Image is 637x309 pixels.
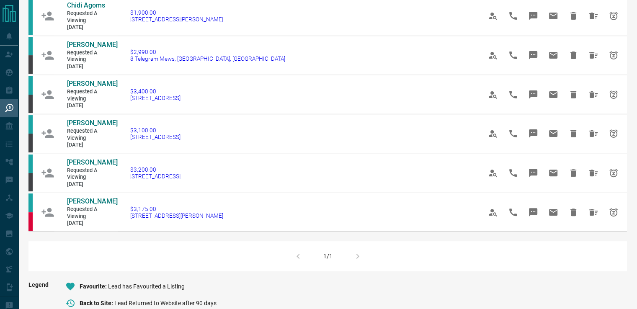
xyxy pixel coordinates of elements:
[563,6,583,26] span: Hide
[523,163,543,183] span: Message
[67,220,117,227] span: [DATE]
[603,202,624,222] span: Snooze
[583,163,603,183] span: Hide All from Anna McCrea
[130,55,285,62] span: 8 Telegram Mews, [GEOGRAPHIC_DATA], [GEOGRAPHIC_DATA]
[67,128,117,142] span: Requested a Viewing
[114,300,217,306] span: Lead Returned to Website after 90 days
[523,124,543,144] span: Message
[483,85,503,105] span: View Profile
[67,80,118,88] span: [PERSON_NAME]
[583,45,603,65] span: Hide All from Anna McCrea
[67,158,118,166] span: [PERSON_NAME]
[603,45,624,65] span: Snooze
[130,127,181,140] a: $3,100.00[STREET_ADDRESS]
[563,163,583,183] span: Hide
[130,9,223,16] span: $1,900.00
[67,1,105,9] span: Chidi Agoms
[67,41,117,49] a: [PERSON_NAME]
[67,206,117,220] span: Requested a Viewing
[563,85,583,105] span: Hide
[543,6,563,26] span: Email
[67,49,117,63] span: Requested a Viewing
[603,163,624,183] span: Snooze
[130,95,181,101] span: [STREET_ADDRESS]
[28,193,33,212] div: condos.ca
[130,49,285,55] span: $2,990.00
[503,202,523,222] span: Call
[523,6,543,26] span: Message
[563,124,583,144] span: Hide
[28,55,33,74] div: mrloft.ca
[67,63,117,70] span: [DATE]
[108,283,185,290] span: Lead has Favourited a Listing
[543,202,563,222] span: Email
[67,80,117,88] a: [PERSON_NAME]
[503,6,523,26] span: Call
[603,124,624,144] span: Snooze
[483,202,503,222] span: View Profile
[130,49,285,62] a: $2,990.008 Telegram Mews, [GEOGRAPHIC_DATA], [GEOGRAPHIC_DATA]
[130,166,181,173] span: $3,200.00
[503,124,523,144] span: Call
[67,1,117,10] a: Chidi Agoms
[130,127,181,134] span: $3,100.00
[583,85,603,105] span: Hide All from Anna McCrea
[543,124,563,144] span: Email
[28,115,33,134] div: condos.ca
[130,88,181,95] span: $3,400.00
[543,163,563,183] span: Email
[583,6,603,26] span: Hide All from Chidi Agoms
[130,134,181,140] span: [STREET_ADDRESS]
[130,206,223,219] a: $3,175.00[STREET_ADDRESS][PERSON_NAME]
[67,197,118,205] span: [PERSON_NAME]
[523,202,543,222] span: Message
[483,45,503,65] span: View Profile
[28,212,33,231] div: property.ca
[67,142,117,149] span: [DATE]
[563,202,583,222] span: Hide
[583,202,603,222] span: Hide All from Paula Matanovich
[67,24,117,31] span: [DATE]
[28,37,33,55] div: condos.ca
[523,45,543,65] span: Message
[523,85,543,105] span: Message
[67,197,117,206] a: [PERSON_NAME]
[67,102,117,109] span: [DATE]
[130,206,223,212] span: $3,175.00
[563,45,583,65] span: Hide
[80,300,114,306] span: Back to Site
[503,85,523,105] span: Call
[583,124,603,144] span: Hide All from Anna McCrea
[28,76,33,94] div: condos.ca
[67,119,118,127] span: [PERSON_NAME]
[67,158,117,167] a: [PERSON_NAME]
[130,212,223,219] span: [STREET_ADDRESS][PERSON_NAME]
[503,45,523,65] span: Call
[130,9,223,23] a: $1,900.00[STREET_ADDRESS][PERSON_NAME]
[28,173,33,191] div: mrloft.ca
[28,134,33,152] div: mrloft.ca
[603,85,624,105] span: Snooze
[28,95,33,113] div: mrloft.ca
[503,163,523,183] span: Call
[543,45,563,65] span: Email
[130,166,181,180] a: $3,200.00[STREET_ADDRESS]
[67,41,118,49] span: [PERSON_NAME]
[483,6,503,26] span: View Profile
[483,124,503,144] span: View Profile
[543,85,563,105] span: Email
[130,88,181,101] a: $3,400.00[STREET_ADDRESS]
[67,88,117,102] span: Requested a Viewing
[67,119,117,128] a: [PERSON_NAME]
[130,16,223,23] span: [STREET_ADDRESS][PERSON_NAME]
[130,173,181,180] span: [STREET_ADDRESS]
[603,6,624,26] span: Snooze
[28,154,33,173] div: condos.ca
[67,167,117,181] span: Requested a Viewing
[80,283,108,290] span: Favourite
[67,10,117,24] span: Requested a Viewing
[67,181,117,188] span: [DATE]
[323,253,333,260] div: 1/1
[483,163,503,183] span: View Profile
